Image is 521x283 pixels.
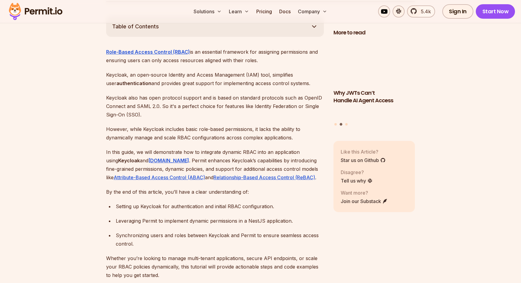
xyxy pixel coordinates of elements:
a: Join our Substack [341,198,388,205]
a: Start Now [476,4,515,19]
p: Like this Article? [341,148,386,155]
button: Go to slide 1 [334,123,337,126]
a: Star us on Github [341,157,386,164]
span: Table of Contents [112,22,159,31]
p: However, while Keycloak includes basic role-based permissions, it lacks the ability to dynamicall... [106,125,324,142]
p: Keycloak also has open protocol support and is based on standard protocols such as OpenID Connect... [106,94,324,119]
span: 5.4k [417,8,431,15]
p: Want more? [341,189,388,196]
li: 2 of 3 [333,40,415,119]
div: Setting up Keycloak for authentication and initial RBAC configuration. [116,202,324,211]
div: Synchronizing users and roles between Keycloak and Permit to ensure seamless access control. [116,231,324,248]
a: Relationship-Based Access Control (ReBAC) [213,174,315,180]
a: Attribute-Based Access Control (ABAC) [114,174,205,180]
div: Leveraging Permit to implement dynamic permissions in a NestJS application. [116,217,324,225]
p: is an essential framework for assigning permissions and ensuring users can only access resources ... [106,48,324,65]
button: Solutions [191,5,224,17]
a: Docs [277,5,293,17]
p: Keycloak, an open-source Identity and Access Management (IAM) tool, simplifies user and provides ... [106,71,324,87]
a: Role-Based Access Control (RBAC) [106,49,190,55]
p: Disagree? [341,169,373,176]
h2: More to read [333,29,415,37]
strong: Keycloak [118,157,140,164]
button: Company [295,5,330,17]
div: Posts [333,40,415,127]
button: Go to slide 3 [345,123,348,126]
p: By the end of this article, you’ll have a clear understanding of: [106,188,324,196]
img: Permit logo [6,1,65,22]
a: 5.4k [407,5,435,17]
a: Sign In [442,4,473,19]
a: [DOMAIN_NAME] [148,157,189,164]
p: In this guide, we will demonstrate how to integrate dynamic RBAC into an application using and . ... [106,148,324,182]
a: Tell us why [341,177,373,184]
a: Pricing [254,5,274,17]
h3: Why JWTs Can’t Handle AI Agent Access [333,89,415,104]
strong: authentication [116,80,151,86]
button: Go to slide 2 [340,123,343,126]
button: Learn [226,5,251,17]
img: Why JWTs Can’t Handle AI Agent Access [333,40,415,86]
button: Table of Contents [106,16,324,37]
p: Whether you’re looking to manage multi-tenant applications, secure API endpoints, or scale your R... [106,254,324,279]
